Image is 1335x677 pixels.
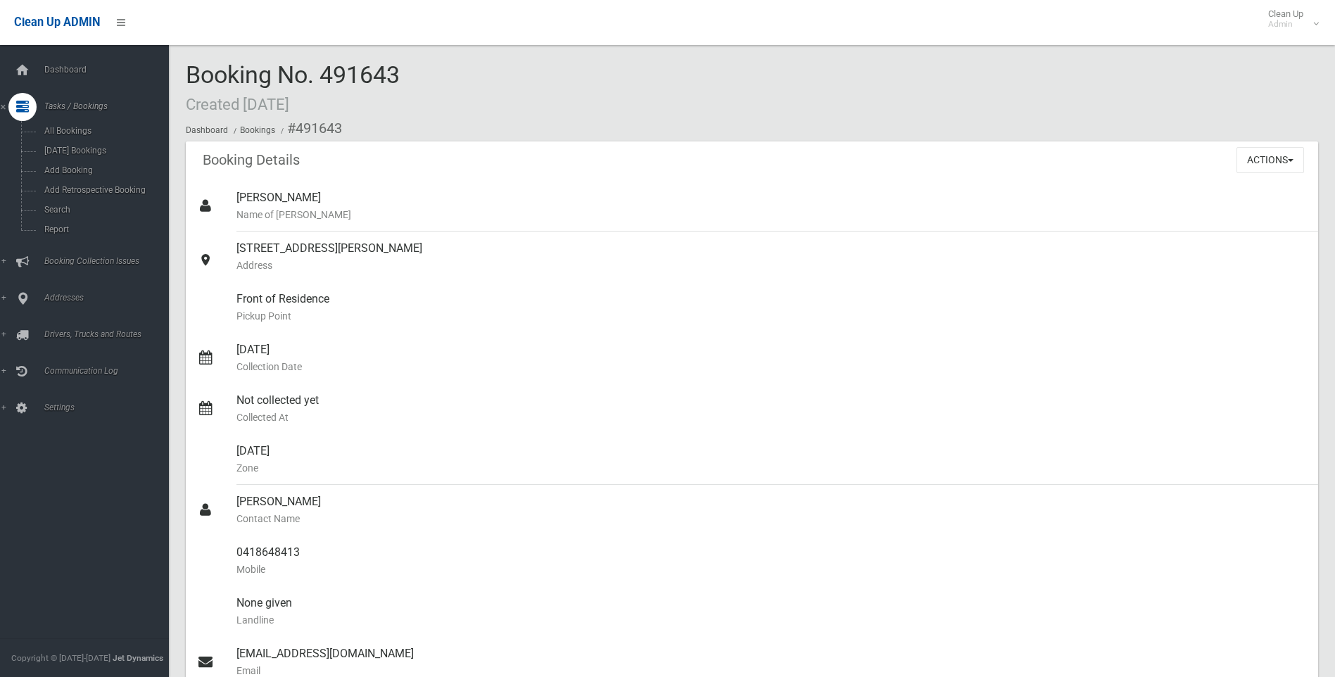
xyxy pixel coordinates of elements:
[186,61,400,115] span: Booking No. 491643
[186,146,317,174] header: Booking Details
[236,384,1307,434] div: Not collected yet
[277,115,342,141] li: #491643
[186,95,289,113] small: Created [DATE]
[236,181,1307,232] div: [PERSON_NAME]
[236,460,1307,476] small: Zone
[236,434,1307,485] div: [DATE]
[40,329,179,339] span: Drivers, Trucks and Routes
[40,101,179,111] span: Tasks / Bookings
[236,612,1307,628] small: Landline
[236,282,1307,333] div: Front of Residence
[1261,8,1317,30] span: Clean Up
[14,15,100,29] span: Clean Up ADMIN
[236,333,1307,384] div: [DATE]
[40,256,179,266] span: Booking Collection Issues
[236,485,1307,536] div: [PERSON_NAME]
[236,409,1307,426] small: Collected At
[113,653,163,663] strong: Jet Dynamics
[40,366,179,376] span: Communication Log
[40,403,179,412] span: Settings
[1236,147,1304,173] button: Actions
[40,165,167,175] span: Add Booking
[236,536,1307,586] div: 0418648413
[236,257,1307,274] small: Address
[11,653,110,663] span: Copyright © [DATE]-[DATE]
[40,185,167,195] span: Add Retrospective Booking
[240,125,275,135] a: Bookings
[236,561,1307,578] small: Mobile
[236,586,1307,637] div: None given
[40,224,167,234] span: Report
[40,146,167,156] span: [DATE] Bookings
[1268,19,1303,30] small: Admin
[40,126,167,136] span: All Bookings
[186,125,228,135] a: Dashboard
[40,205,167,215] span: Search
[40,293,179,303] span: Addresses
[236,358,1307,375] small: Collection Date
[236,308,1307,324] small: Pickup Point
[40,65,179,75] span: Dashboard
[236,232,1307,282] div: [STREET_ADDRESS][PERSON_NAME]
[236,206,1307,223] small: Name of [PERSON_NAME]
[236,510,1307,527] small: Contact Name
